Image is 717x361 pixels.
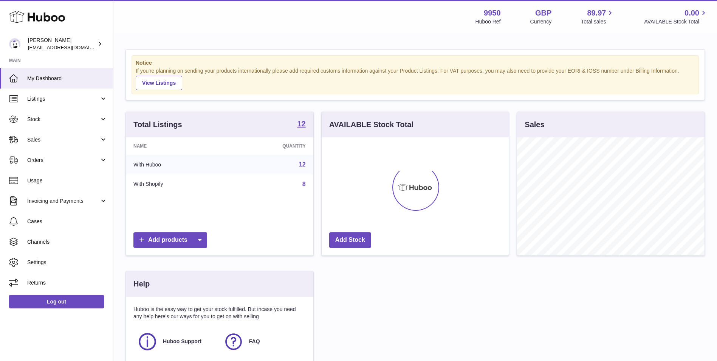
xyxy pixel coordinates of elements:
span: Invoicing and Payments [27,198,99,205]
span: [EMAIL_ADDRESS][DOMAIN_NAME] [28,44,111,50]
a: 89.97 Total sales [581,8,615,25]
h3: Total Listings [133,120,182,130]
a: Add Stock [329,232,371,248]
strong: 9950 [484,8,501,18]
span: Returns [27,279,107,286]
span: 0.00 [684,8,699,18]
strong: 12 [297,120,305,128]
th: Quantity [227,137,313,155]
span: Sales [27,136,99,143]
a: 12 [299,161,306,168]
a: 0.00 AVAILABLE Stock Total [644,8,708,25]
span: Total sales [581,18,615,25]
a: FAQ [223,331,302,352]
span: Settings [27,259,107,266]
span: FAQ [249,338,260,345]
div: If you're planning on sending your products internationally please add required customs informati... [136,67,695,90]
a: 12 [297,120,305,129]
div: Huboo Ref [475,18,501,25]
div: [PERSON_NAME] [28,37,96,51]
span: AVAILABLE Stock Total [644,18,708,25]
img: info@loveliposomal.co.uk [9,38,20,50]
a: 8 [302,181,306,187]
span: Usage [27,177,107,184]
th: Name [126,137,227,155]
span: My Dashboard [27,75,107,82]
strong: Notice [136,59,695,67]
a: Log out [9,295,104,308]
span: Huboo Support [163,338,201,345]
p: Huboo is the easy way to get your stock fulfilled. But incase you need any help here's our ways f... [133,306,306,320]
div: Currency [530,18,552,25]
span: Cases [27,218,107,225]
a: View Listings [136,76,182,90]
td: With Huboo [126,155,227,174]
h3: Help [133,279,150,289]
span: Stock [27,116,99,123]
a: Huboo Support [137,331,216,352]
span: 89.97 [587,8,606,18]
strong: GBP [535,8,551,18]
h3: Sales [525,120,544,130]
h3: AVAILABLE Stock Total [329,120,413,130]
span: Listings [27,95,99,103]
a: Add products [133,232,207,248]
td: With Shopify [126,174,227,194]
span: Orders [27,157,99,164]
span: Channels [27,238,107,246]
